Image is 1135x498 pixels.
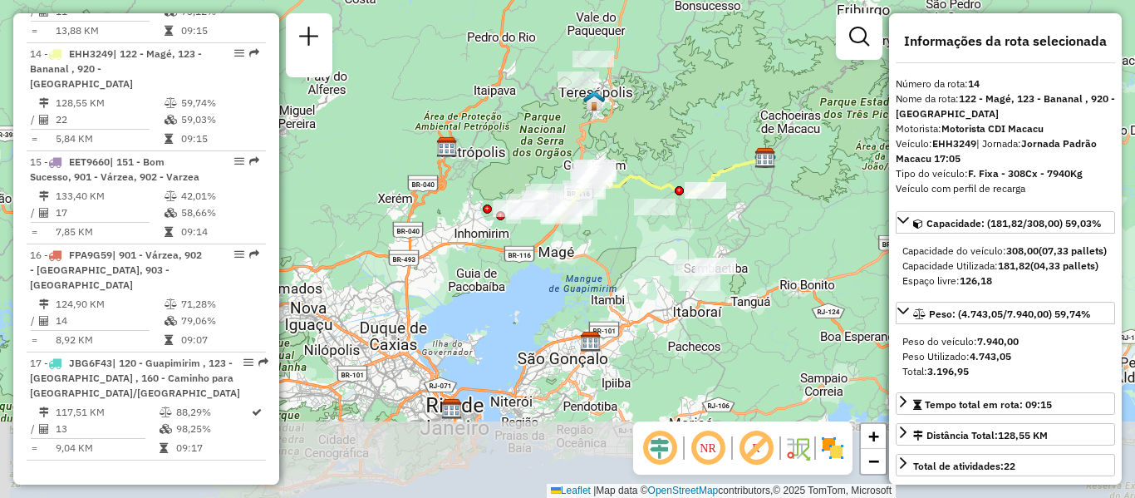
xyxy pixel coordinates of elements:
span: Ocultar deslocamento [640,428,680,468]
td: = [30,22,38,39]
i: % de utilização da cubagem [160,424,172,434]
strong: 22 [1004,460,1015,472]
em: Opções [234,156,244,166]
td: 42,01% [180,188,259,205]
td: 17 [55,205,164,221]
img: CDD São Cristovão [441,398,463,420]
div: Veículo com perfil de recarga [896,181,1115,196]
img: Exibir/Ocultar setores [819,435,846,461]
td: 13,88 KM [55,22,164,39]
div: Capacidade Utilizada: [902,259,1108,274]
div: Peso: (4.743,05/7.940,00) 59,74% [896,328,1115,386]
td: 128,55 KM [55,95,164,111]
td: = [30,224,38,240]
i: Total de Atividades [39,208,49,218]
td: 14 [55,313,164,329]
span: Tempo total em rota: 09:15 [925,398,1052,411]
img: CDD Niterói [580,331,602,353]
td: / [30,421,38,437]
i: Tempo total em rota [165,134,173,144]
span: | Jornada: [896,137,1097,165]
strong: 181,82 [998,259,1030,272]
div: Número da rota: [896,76,1115,91]
a: Distância Total:128,55 KM [896,423,1115,446]
a: OpenStreetMap [648,485,719,496]
strong: (04,33 pallets) [1030,259,1098,272]
em: Rota exportada [258,357,268,367]
strong: 3.196,95 [927,365,969,377]
div: Distância Total: [913,428,1048,443]
strong: (07,33 pallets) [1039,244,1107,257]
td: 59,74% [180,95,259,111]
div: Atividade não roteirizada - BOTECO DU JUNIOR [695,258,736,274]
i: Tempo total em rota [165,335,173,345]
em: Rota exportada [249,156,259,166]
i: Rota otimizada [252,407,262,417]
span: Capacidade: (181,82/308,00) 59,03% [926,217,1102,229]
div: Atividade não roteirizada - GEDIEL DE VASCONCELOS FILHO [634,199,676,215]
img: Fluxo de ruas [784,435,811,461]
td: 22 [55,111,164,128]
span: Ocultar NR [688,428,728,468]
span: Exibir rótulo [736,428,776,468]
a: Zoom out [861,449,886,474]
td: 133,40 KM [55,188,164,205]
td: / [30,111,38,128]
span: | 151 - Bom Sucesso, 901 - Várzea, 902 - Varzea [30,155,199,183]
span: | 901 - Várzea, 902 - [GEOGRAPHIC_DATA], 903 - [GEOGRAPHIC_DATA] [30,249,202,291]
i: % de utilização da cubagem [165,115,177,125]
i: % de utilização do peso [165,98,177,108]
div: Tipo do veículo: [896,166,1115,181]
span: JBG6F43 [69,357,112,369]
i: % de utilização da cubagem [165,316,177,326]
em: Rota exportada [249,249,259,259]
em: Rota exportada [249,48,259,58]
span: + [868,426,879,446]
em: Opções [234,48,244,58]
strong: 14 [968,77,980,90]
div: Atividade não roteirizada - DARCY LIMA RIBEIRO [558,71,599,88]
img: CDD Petropolis [436,136,458,158]
strong: 126,18 [960,274,992,287]
strong: 4.743,05 [970,350,1011,362]
td: 09:15 [180,131,259,147]
a: Peso: (4.743,05/7.940,00) 59,74% [896,302,1115,324]
div: Atividade não roteirizada - MICHELI DE JESUS SILVA [572,51,614,67]
em: Opções [243,357,253,367]
span: EHH3249 [69,47,113,60]
span: Total de atividades: [913,460,1015,472]
td: 71,28% [180,296,259,313]
span: Peso do veículo: [902,335,1019,348]
strong: 122 - Magé, 123 - Bananal , 920 - [GEOGRAPHIC_DATA] [896,92,1115,120]
td: / [30,205,38,221]
td: 58,66% [180,205,259,221]
span: 16 - [30,249,202,291]
img: Teresópolis [583,90,605,111]
i: Tempo total em rota [165,227,173,237]
td: 8,92 KM [55,332,164,348]
span: 14 - [30,47,202,90]
i: Distância Total [39,98,49,108]
strong: Motorista CDI Macacu [941,122,1044,135]
td: 79,06% [180,313,259,329]
td: 98,25% [175,421,250,437]
strong: EHH3249 [932,137,976,150]
span: 17 - [30,357,240,399]
i: Distância Total [39,191,49,201]
td: 59,03% [180,111,259,128]
td: = [30,332,38,348]
td: 13 [55,421,159,437]
i: Tempo total em rota [160,443,168,453]
i: Total de Atividades [39,424,49,434]
div: Motorista: [896,121,1115,136]
i: % de utilização do peso [160,407,172,417]
a: Nova sessão e pesquisa [292,20,326,57]
div: Map data © contributors,© 2025 TomTom, Microsoft [547,484,896,498]
td: 09:07 [180,332,259,348]
div: Capacidade: (181,82/308,00) 59,03% [896,237,1115,295]
div: Nome da rota: [896,91,1115,121]
div: Atividade não roteirizada - JOYCE MARIA [679,274,720,291]
img: CDI Macacu [754,147,776,169]
td: 117,51 KM [55,404,159,421]
div: Espaço livre: [902,274,1108,288]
